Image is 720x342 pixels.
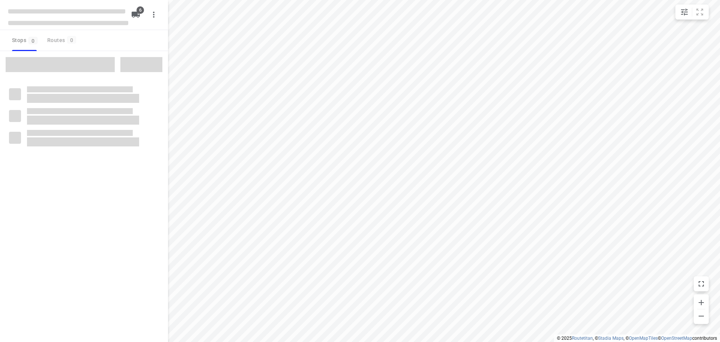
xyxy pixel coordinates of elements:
[629,336,658,341] a: OpenMapTiles
[557,336,717,341] li: © 2025 , © , © © contributors
[661,336,692,341] a: OpenStreetMap
[677,5,692,20] button: Map settings
[572,336,593,341] a: Routetitan
[675,5,709,20] div: small contained button group
[598,336,624,341] a: Stadia Maps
